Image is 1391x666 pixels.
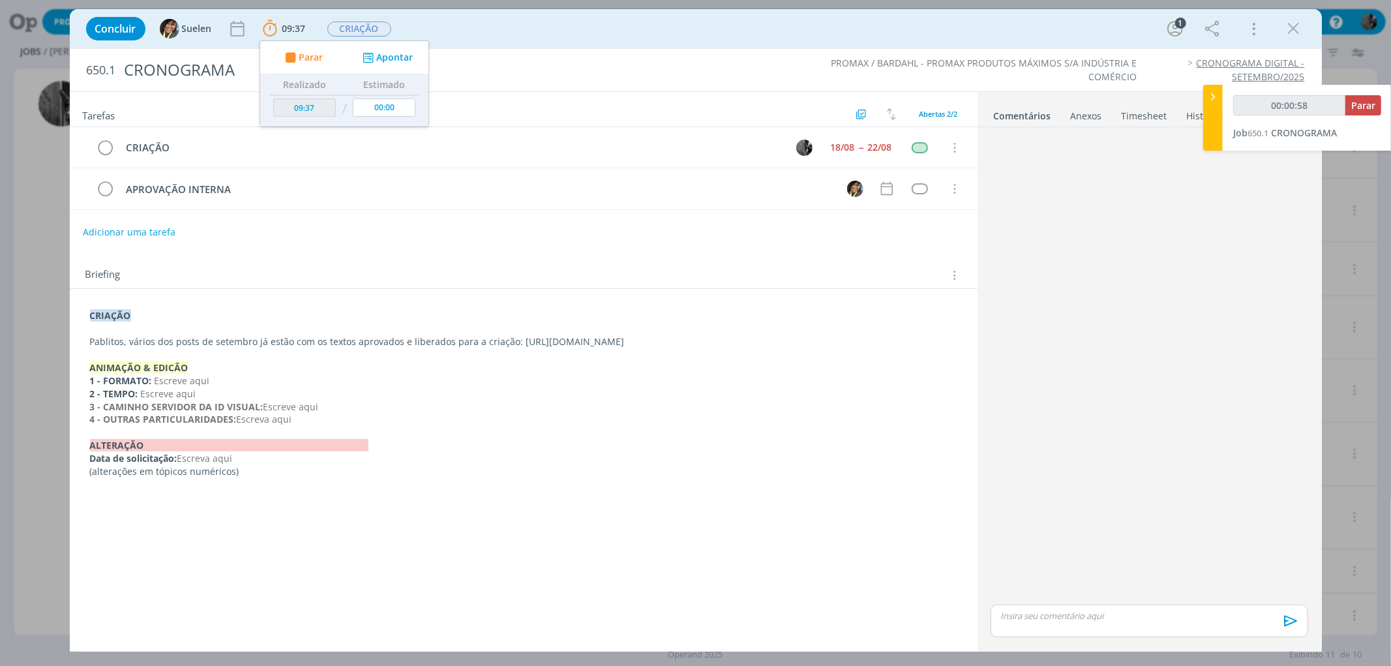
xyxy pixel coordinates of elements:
[82,220,176,244] button: Adicionar uma tarefa
[86,17,145,40] button: Concluir
[887,108,896,120] img: arrow-down-up.svg
[263,401,319,413] span: Escreve aqui
[1351,99,1375,112] span: Parar
[1345,95,1381,115] button: Parar
[1165,18,1186,39] button: 1
[87,63,116,78] span: 650.1
[90,413,237,425] strong: 4 - OUTRAS PARTICULARIDADES:
[1071,110,1102,123] div: Anexos
[1271,127,1337,139] span: CRONOGRAMA
[155,374,210,387] span: Escreve aqui
[1121,104,1168,123] a: Timesheet
[860,143,863,152] span: --
[119,54,792,86] div: CRONOGRAMA
[182,24,212,33] span: Suelen
[1248,127,1268,139] span: 650.1
[90,439,368,451] strong: ALTERAÇÃO
[327,21,392,37] button: CRIAÇÃO
[831,57,1137,82] a: PROMAX / BARDAHL - PROMAX PRODUTOS MÁXIMOS S/A INDÚSTRIA E COMÉRCIO
[281,51,323,65] button: Parar
[796,140,813,156] img: P
[121,181,835,198] div: APROVAÇÃO INTERNA
[177,452,233,464] span: Escreva aqui
[90,335,957,348] p: Pablitos, vários dos posts de setembro já estão com os textos aprovados e liberados para a criaçã...
[298,53,322,62] span: Parar
[350,74,419,95] th: Estimado
[141,387,196,400] span: Escreve aqui
[359,51,413,65] button: Apontar
[1186,104,1226,123] a: Histórico
[868,143,892,152] div: 22/08
[90,452,177,464] strong: Data de solicitação:
[90,387,138,400] strong: 2 - TEMPO:
[847,181,863,197] img: S
[160,19,179,38] img: S
[920,109,958,119] span: Abertas 2/2
[282,22,306,35] span: 09:37
[121,140,785,156] div: CRIAÇÃO
[90,401,263,413] strong: 3 - CAMINHO SERVIDOR DA ID VISUAL:
[270,74,339,95] th: Realizado
[1233,127,1337,139] a: Job650.1CRONOGRAMA
[831,143,855,152] div: 18/08
[160,19,212,38] button: SSuelen
[260,40,429,127] ul: 09:37
[327,22,391,37] span: CRIAÇÃO
[795,138,815,157] button: P
[1197,57,1305,82] a: CRONOGRAMA DIGITAL - SETEMBRO/2025
[260,18,309,39] button: 09:37
[90,309,131,322] strong: CRIAÇÃO
[1175,18,1186,29] div: 1
[237,413,292,425] span: Escreva aqui
[90,465,957,478] p: (alterações em tópicos numéricos)
[90,361,188,374] strong: ANIMAÇÃO & EDICÃO
[338,95,350,122] td: /
[95,23,136,34] span: Concluir
[993,104,1052,123] a: Comentários
[70,9,1322,652] div: dialog
[83,106,115,122] span: Tarefas
[85,267,121,284] span: Briefing
[90,374,152,387] strong: 1 - FORMATO:
[846,179,865,198] button: S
